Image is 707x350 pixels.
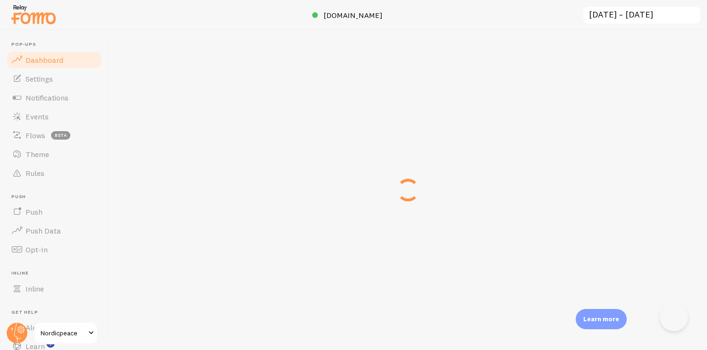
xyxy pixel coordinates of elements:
a: Alerts [6,318,103,337]
span: Push [11,194,103,200]
span: beta [51,131,70,140]
span: Push [26,207,43,217]
span: Notifications [26,93,68,102]
p: Learn more [583,315,619,324]
span: Dashboard [26,55,63,65]
span: Events [26,112,49,121]
a: Opt-In [6,240,103,259]
span: Get Help [11,309,103,316]
span: Pop-ups [11,42,103,48]
a: Nordicpeace [34,322,98,344]
iframe: Help Scout Beacon - Open [660,303,688,331]
a: Push Data [6,221,103,240]
a: Push [6,202,103,221]
span: Push Data [26,226,61,235]
span: Flows [26,131,45,140]
a: Settings [6,69,103,88]
a: Rules [6,164,103,183]
span: Rules [26,168,44,178]
a: Dashboard [6,50,103,69]
a: Events [6,107,103,126]
span: Inline [26,284,44,293]
span: Theme [26,150,49,159]
span: Nordicpeace [41,327,85,339]
span: Inline [11,270,103,276]
span: Settings [26,74,53,83]
span: Opt-In [26,245,48,254]
img: fomo-relay-logo-orange.svg [10,2,57,26]
a: Theme [6,145,103,164]
a: Flows beta [6,126,103,145]
a: Inline [6,279,103,298]
a: Notifications [6,88,103,107]
div: Learn more [576,309,627,329]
